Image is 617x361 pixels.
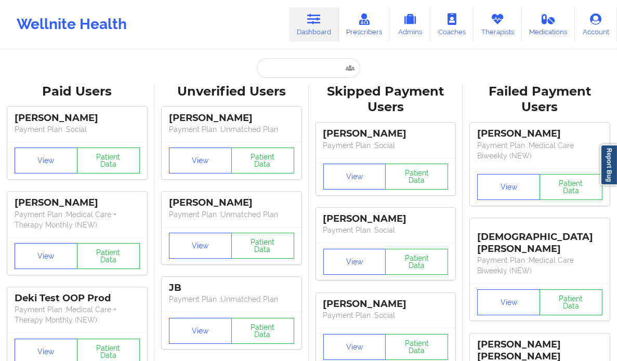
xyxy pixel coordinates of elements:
div: [PERSON_NAME] [169,112,294,124]
button: Patient Data [231,233,294,259]
button: Patient Data [385,164,448,190]
button: Patient Data [231,148,294,173]
a: Admins [390,7,430,42]
p: Payment Plan : Medical Care Biweekly (NEW) [477,255,602,276]
p: Payment Plan : Unmatched Plan [169,124,294,135]
a: Dashboard [289,7,339,42]
div: Failed Payment Users [470,84,610,116]
p: Payment Plan : Social [15,124,140,135]
div: [PERSON_NAME] [323,213,449,225]
button: Patient Data [77,243,140,269]
div: Paid Users [7,84,147,100]
button: Patient Data [540,289,602,315]
button: View [169,148,232,173]
button: View [323,164,386,190]
a: Prescribers [339,7,390,42]
button: View [15,148,77,173]
a: Coaches [430,7,474,42]
button: View [169,318,232,344]
div: Skipped Payment Users [316,84,456,116]
p: Payment Plan : Social [323,310,449,320]
div: [PERSON_NAME] [323,128,449,140]
p: Payment Plan : Social [323,225,449,235]
button: View [323,249,386,275]
button: Patient Data [385,334,448,360]
button: Patient Data [385,249,448,275]
button: View [477,289,540,315]
div: [PERSON_NAME] [477,128,602,140]
a: Therapists [474,7,522,42]
div: [PERSON_NAME] [323,298,449,310]
p: Payment Plan : Medical Care + Therapy Monthly (NEW) [15,209,140,230]
button: View [323,334,386,360]
div: Unverified Users [162,84,301,100]
button: Patient Data [231,318,294,344]
p: Payment Plan : Medical Care + Therapy Monthly (NEW) [15,304,140,325]
button: Patient Data [540,174,602,200]
a: Account [575,7,617,42]
button: View [169,233,232,259]
div: [DEMOGRAPHIC_DATA][PERSON_NAME] [477,223,602,255]
div: [PERSON_NAME] [15,197,140,209]
button: Patient Data [77,148,140,173]
a: Report Bug [600,144,617,185]
p: Payment Plan : Medical Care Biweekly (NEW) [477,140,602,161]
p: Payment Plan : Unmatched Plan [169,294,294,304]
p: Payment Plan : Social [323,140,449,151]
p: Payment Plan : Unmatched Plan [169,209,294,220]
div: Deki Test OOP Prod [15,292,140,304]
button: View [477,174,540,200]
div: [PERSON_NAME] [169,197,294,209]
button: View [15,243,77,269]
div: [PERSON_NAME] [15,112,140,124]
div: JB [169,282,294,294]
a: Medications [522,7,575,42]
